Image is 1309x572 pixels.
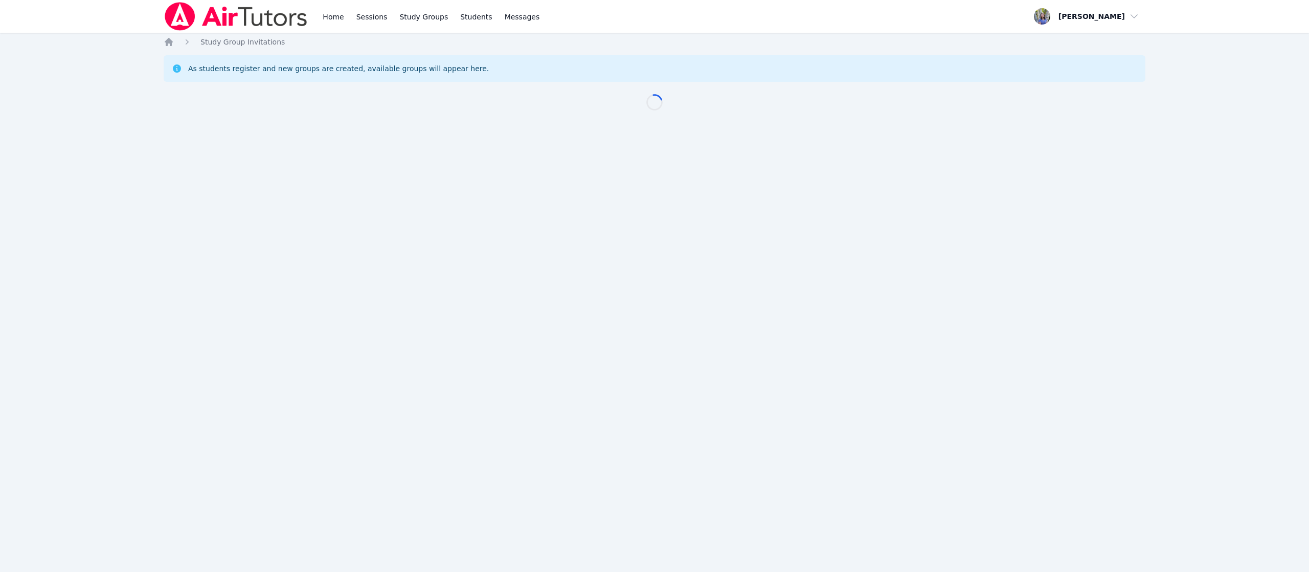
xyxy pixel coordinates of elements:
[200,37,285,47] a: Study Group Invitations
[188,63,489,74] div: As students register and new groups are created, available groups will appear here.
[164,37,1145,47] nav: Breadcrumb
[164,2,308,31] img: Air Tutors
[200,38,285,46] span: Study Group Invitations
[505,12,540,22] span: Messages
